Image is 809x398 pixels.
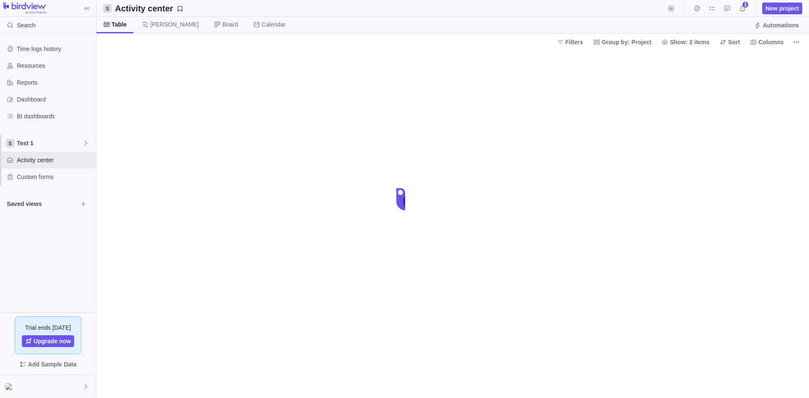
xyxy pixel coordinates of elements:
span: Time logs history [17,45,93,53]
a: Time logs [691,6,703,13]
span: Board [222,20,238,29]
span: Show: 2 items [670,38,710,46]
span: More actions [790,36,802,48]
span: Columns [758,38,784,46]
span: Add Sample Data [7,358,89,371]
span: Calendar [262,20,286,29]
img: logo [3,3,46,14]
a: Notifications [737,6,748,13]
span: Sort [728,38,740,46]
span: Search [17,21,35,29]
span: Table [112,20,127,29]
span: Time logs [691,3,703,14]
span: Columns [747,36,787,48]
span: Group by: Project [590,36,655,48]
span: Approval requests [721,3,733,14]
span: My assignments [706,3,718,14]
span: Sort [716,36,743,48]
span: Save your current layout and filters as a View [112,3,187,14]
div: Ivan Boggio [5,382,15,392]
h2: Activity center [115,3,173,14]
span: [PERSON_NAME] [150,20,199,29]
a: Upgrade now [22,335,75,347]
div: loading [388,182,421,216]
span: BI dashboards [17,112,93,120]
span: Show: 2 items [658,36,713,48]
img: Show [5,383,15,390]
span: New project [762,3,802,14]
span: Automations [751,19,802,31]
span: Reports [17,78,93,87]
span: Dashboard [17,95,93,104]
a: My assignments [706,6,718,13]
span: Resources [17,61,93,70]
span: Saved views [7,200,78,208]
span: Filters [554,36,587,48]
a: Approval requests [721,6,733,13]
span: Group by: Project [602,38,651,46]
span: Add Sample Data [28,359,76,369]
span: Start timer [665,3,677,14]
span: Upgrade now [34,337,71,345]
span: Trial ends [DATE] [25,323,71,332]
span: Activity center [17,156,93,164]
span: Notifications [737,3,748,14]
span: Filters [565,38,583,46]
span: Custom forms [17,173,93,181]
span: Test 1 [17,139,83,147]
span: New project [766,4,799,13]
span: Browse views [78,198,89,210]
span: Automations [763,21,799,29]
